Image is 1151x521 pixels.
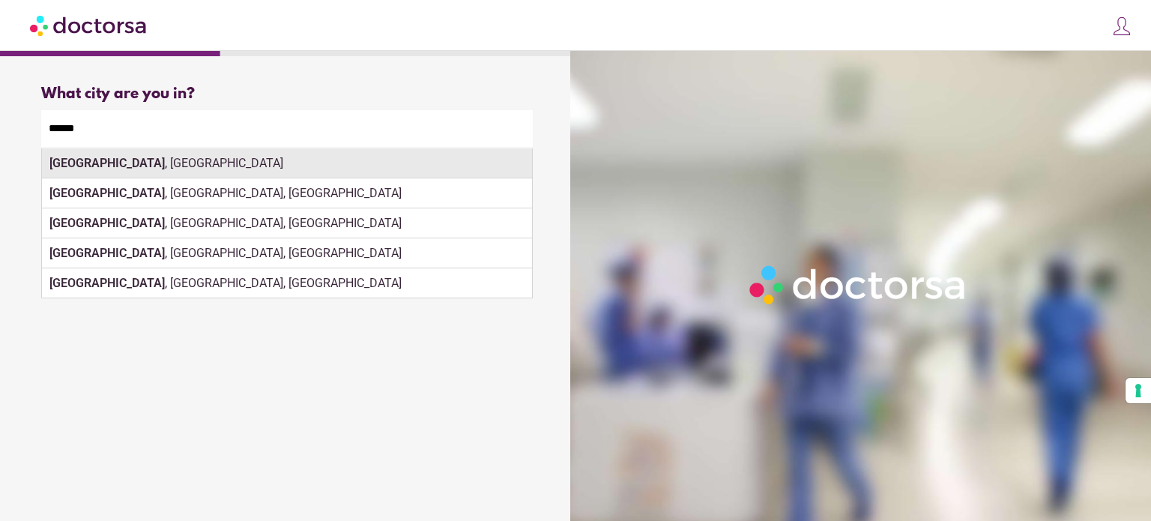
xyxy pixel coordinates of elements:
img: Doctorsa.com [30,8,148,42]
strong: [GEOGRAPHIC_DATA] [49,186,165,200]
img: Logo-Doctorsa-trans-White-partial-flat.png [743,259,973,310]
div: , [GEOGRAPHIC_DATA], [GEOGRAPHIC_DATA] [42,208,532,238]
div: What city are you in? [41,85,533,103]
strong: [GEOGRAPHIC_DATA] [49,246,165,260]
div: Make sure the city you pick is where you need assistance. [41,147,533,180]
div: , [GEOGRAPHIC_DATA], [GEOGRAPHIC_DATA] [42,268,532,298]
div: , [GEOGRAPHIC_DATA], [GEOGRAPHIC_DATA] [42,178,532,208]
button: Your consent preferences for tracking technologies [1126,378,1151,403]
strong: [GEOGRAPHIC_DATA] [49,216,165,230]
img: icons8-customer-100.png [1111,16,1132,37]
div: , [GEOGRAPHIC_DATA] [42,148,532,178]
div: , [GEOGRAPHIC_DATA], [GEOGRAPHIC_DATA] [42,238,532,268]
strong: [GEOGRAPHIC_DATA] [49,276,165,290]
strong: [GEOGRAPHIC_DATA] [49,156,165,170]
